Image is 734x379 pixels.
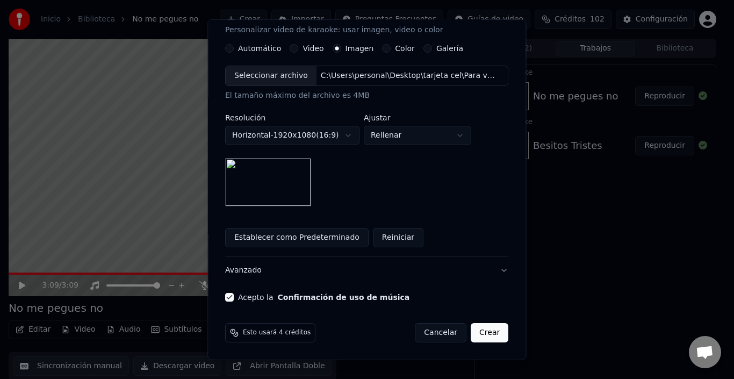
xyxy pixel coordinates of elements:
button: Crear [471,323,508,342]
p: Personalizar video de karaoke: usar imagen, video o color [225,25,443,35]
label: Automático [238,45,281,52]
label: Ajustar [364,114,471,121]
button: Avanzado [225,256,508,284]
button: Reiniciar [373,228,423,247]
label: Galería [436,45,463,52]
div: C:\Users\personal\Desktop\tarjeta cel\Para videos\IMG-20210104-WA0016.jpg [316,70,499,81]
label: Video [303,45,324,52]
span: Esto usará 4 créditos [243,328,311,337]
button: Establecer como Predeterminado [225,228,369,247]
button: VideoPersonalizar video de karaoke: usar imagen, video o color [225,1,508,44]
div: Seleccionar archivo [226,66,316,85]
div: Video [225,10,443,35]
button: Acepto la [278,294,410,301]
label: Acepto la [238,294,409,301]
label: Color [395,45,415,52]
div: El tamaño máximo del archivo es 4MB [225,90,508,101]
div: VideoPersonalizar video de karaoke: usar imagen, video o color [225,44,508,256]
label: Resolución [225,114,359,121]
button: Cancelar [415,323,467,342]
label: Imagen [346,45,374,52]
